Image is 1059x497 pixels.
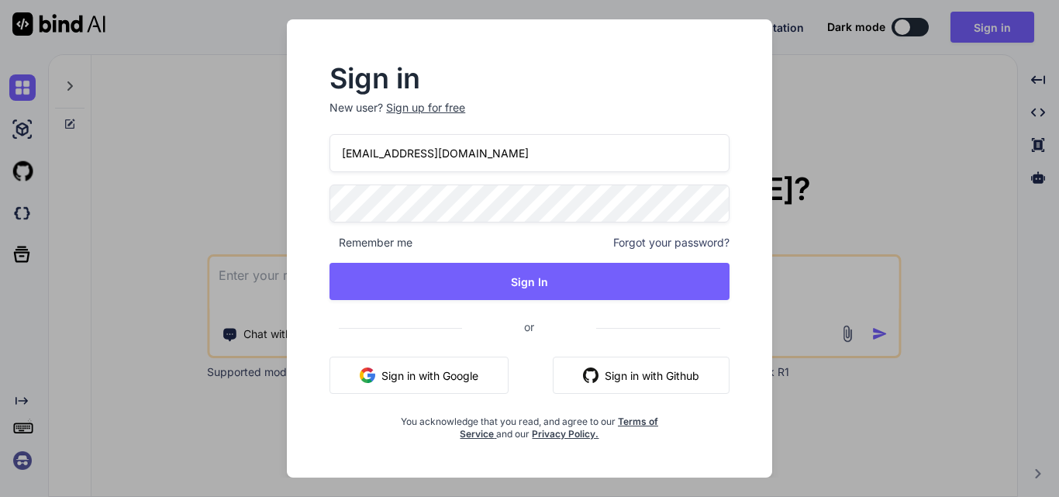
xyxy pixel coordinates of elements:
button: Sign in with Google [329,357,509,394]
p: New user? [329,100,730,134]
img: google [360,368,375,383]
span: Forgot your password? [613,235,730,250]
div: You acknowledge that you read, and agree to our and our [396,406,663,440]
a: Privacy Policy. [532,428,598,440]
button: Sign In [329,263,730,300]
span: or [462,308,596,346]
img: github [583,368,598,383]
a: Terms of Service [460,416,658,440]
button: Sign in with Github [553,357,730,394]
h2: Sign in [329,66,730,91]
span: Remember me [329,235,412,250]
input: Login or Email [329,134,730,172]
div: Sign up for free [386,100,465,116]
